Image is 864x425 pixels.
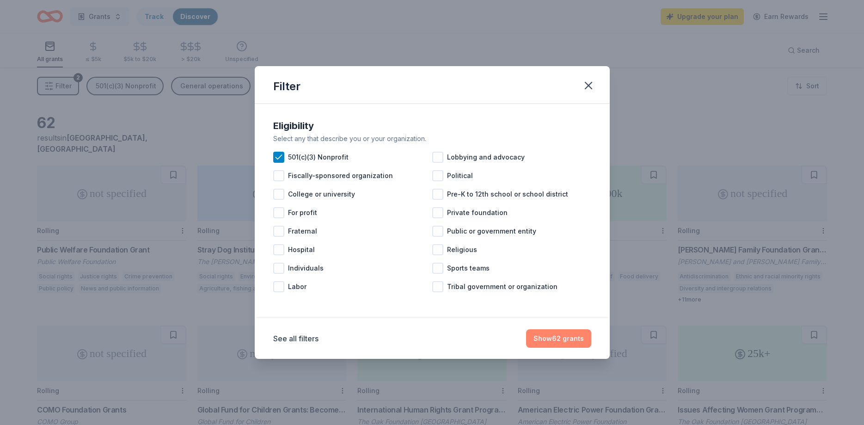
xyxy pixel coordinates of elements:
span: Labor [288,281,306,292]
span: For profit [288,207,317,218]
div: Eligibility [273,118,591,133]
span: Pre-K to 12th school or school district [447,189,568,200]
span: 501(c)(3) Nonprofit [288,152,349,163]
span: Religious [447,244,477,255]
span: Fiscally-sponsored organization [288,170,393,181]
span: Political [447,170,473,181]
div: Filter [273,79,300,94]
span: Private foundation [447,207,508,218]
span: Individuals [288,263,324,274]
span: Fraternal [288,226,317,237]
span: Sports teams [447,263,490,274]
div: Select any that describe you or your organization. [273,133,591,144]
span: Hospital [288,244,315,255]
span: College or university [288,189,355,200]
span: Public or government entity [447,226,536,237]
button: See all filters [273,333,319,344]
span: Tribal government or organization [447,281,558,292]
button: Show62 grants [526,329,591,348]
span: Lobbying and advocacy [447,152,525,163]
